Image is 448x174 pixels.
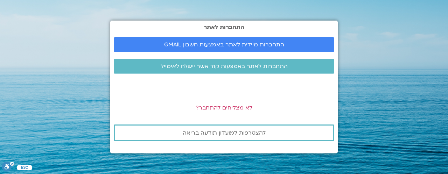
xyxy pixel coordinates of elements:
[114,124,334,141] a: להצטרפות למועדון תודעה בריאה
[164,41,284,48] span: התחברות מיידית לאתר באמצעות חשבון GMAIL
[161,63,288,69] span: התחברות לאתר באמצעות קוד אשר יישלח לאימייל
[114,59,334,74] a: התחברות לאתר באמצעות קוד אשר יישלח לאימייל
[183,130,266,136] span: להצטרפות למועדון תודעה בריאה
[114,37,334,52] a: התחברות מיידית לאתר באמצעות חשבון GMAIL
[114,24,334,30] h2: התחברות לאתר
[196,104,252,112] a: לא מצליחים להתחבר?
